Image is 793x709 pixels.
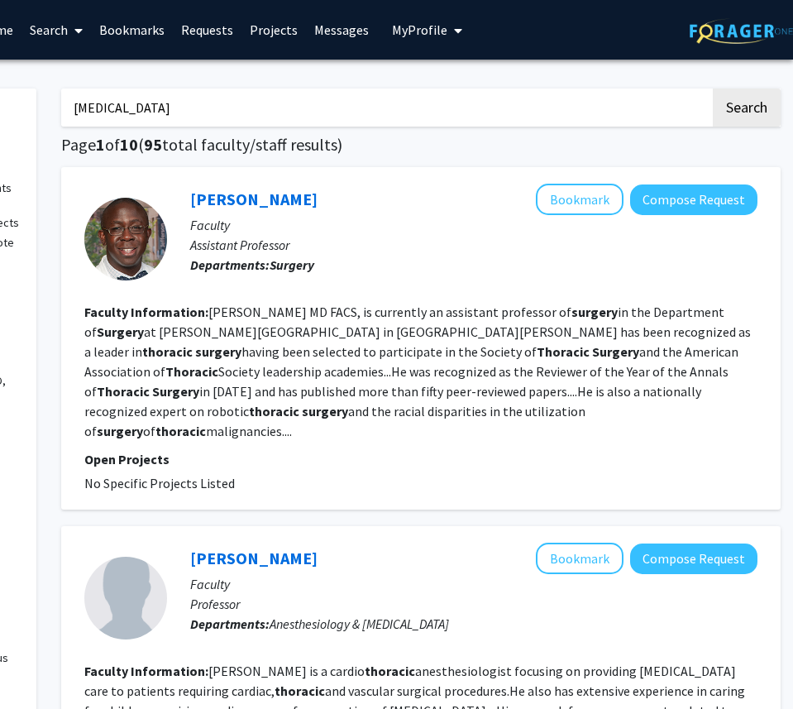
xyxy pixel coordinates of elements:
a: Requests [173,1,241,59]
b: surgery [97,423,143,439]
span: 1 [96,134,105,155]
b: Departments: [190,256,270,273]
button: Compose Request to Olugbenga Okusanya [630,184,757,215]
b: thoracic [155,423,206,439]
b: surgery [195,343,241,360]
b: thoracic [365,663,415,679]
b: thoracic [249,403,299,419]
b: Thoracic [97,383,150,400]
b: Surgery [97,323,144,340]
a: Search [21,1,91,59]
span: My Profile [392,22,447,38]
button: Compose Request to Jacob Raphael [630,544,757,574]
iframe: Chat [12,635,70,697]
a: Messages [306,1,377,59]
p: Faculty [190,574,757,594]
b: Departments: [190,616,270,632]
a: [PERSON_NAME] [190,548,318,568]
span: 10 [120,134,138,155]
a: [PERSON_NAME] [190,189,318,209]
b: surgery [302,403,348,419]
p: Assistant Professor [190,235,757,255]
img: ForagerOne Logo [690,18,793,44]
p: Faculty [190,215,757,235]
a: Bookmarks [91,1,173,59]
span: 95 [144,134,162,155]
b: thoracic [142,343,193,360]
b: Surgery [592,343,639,360]
a: Projects [241,1,306,59]
p: Professor [190,594,757,614]
button: Add Olugbenga Okusanya to Bookmarks [536,184,623,215]
b: Surgery [152,383,199,400]
b: Surgery [270,256,314,273]
b: Faculty Information: [84,663,208,679]
h1: Page of ( total faculty/staff results) [61,135,781,155]
button: Search [713,89,781,127]
b: thoracic [275,683,325,699]
b: Thoracic [165,363,218,380]
p: Open Projects [84,449,757,469]
input: Search Keywords [61,89,710,127]
span: No Specific Projects Listed [84,475,235,491]
b: Thoracic [537,343,590,360]
span: Anesthesiology & [MEDICAL_DATA] [270,616,449,632]
fg-read-more: [PERSON_NAME] MD FACS, is currently an assistant professor of in the Department of at [PERSON_NAM... [84,304,751,439]
button: Add Jacob Raphael to Bookmarks [536,543,623,574]
b: Faculty Information: [84,304,208,320]
b: surgery [571,304,618,320]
